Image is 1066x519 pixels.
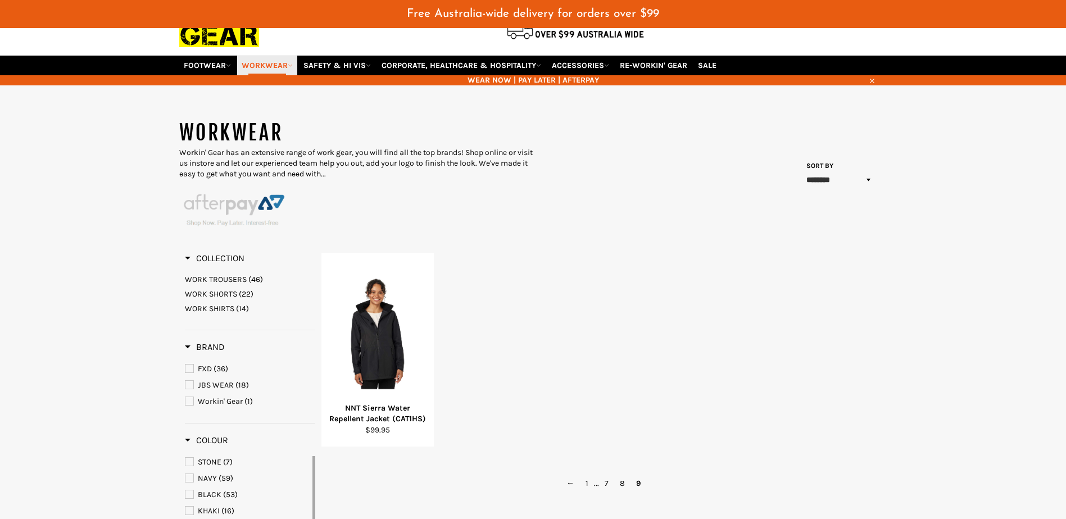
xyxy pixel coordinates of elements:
[198,380,234,390] span: JBS WEAR
[244,397,253,406] span: (1)
[185,342,225,352] span: Brand
[185,435,228,445] span: Colour
[179,147,533,180] p: Workin' Gear has an extensive range of work gear, you will find all the top brands! Shop online o...
[185,274,315,285] a: WORK TROUSERS
[185,342,225,353] h3: Brand
[547,56,614,75] a: ACCESSORIES
[219,474,233,483] span: (59)
[198,490,221,499] span: BLACK
[185,303,315,314] a: WORK SHIRTS
[248,275,263,284] span: (46)
[185,289,315,299] a: WORK SHORTS
[185,435,228,446] h3: Colour
[580,475,594,491] a: 1
[185,289,237,299] span: WORK SHORTS
[299,56,375,75] a: SAFETY & HI VIS
[185,253,244,263] span: Collection
[615,56,692,75] a: RE-WORKIN' GEAR
[614,475,630,491] a: 8
[803,161,834,171] label: Sort by
[185,379,315,391] a: JBS WEAR
[221,506,234,516] span: (16)
[198,364,212,374] span: FXD
[239,289,253,299] span: (22)
[328,403,427,425] div: NNT Sierra Water Repellent Jacket (CAT1HS)
[223,457,233,467] span: (7)
[214,364,228,374] span: (36)
[630,475,647,491] span: 9
[237,56,297,75] a: WORKWEAR
[179,119,533,147] h1: WORKWEAR
[407,8,659,20] span: Free Australia-wide delivery for orders over $99
[198,397,243,406] span: Workin' Gear
[185,395,315,408] a: Workin' Gear
[185,363,315,375] a: FXD
[185,456,310,468] a: STONE
[185,253,244,264] h3: Collection
[561,475,580,491] a: ←
[185,505,310,517] a: KHAKI
[185,304,234,313] span: WORK SHIRTS
[594,479,599,488] span: ...
[198,457,221,467] span: STONE
[179,75,887,85] span: WEAR NOW | PAY LATER | AFTERPAY
[377,56,546,75] a: CORPORATE, HEALTHCARE & HOSPITALITY
[505,17,646,40] img: Flat $9.95 shipping Australia wide
[599,475,614,491] a: 7
[179,56,235,75] a: FOOTWEAR
[321,253,434,447] a: NNT Sierra Water Repellent Jacket (CAT1HS)NNT Sierra Water Repellent Jacket (CAT1HS)$99.95
[235,380,249,390] span: (18)
[198,474,217,483] span: NAVY
[223,490,238,499] span: (53)
[693,56,721,75] a: SALE
[185,489,310,501] a: BLACK
[185,472,310,485] a: NAVY
[198,506,220,516] span: KHAKI
[236,304,249,313] span: (14)
[185,275,247,284] span: WORK TROUSERS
